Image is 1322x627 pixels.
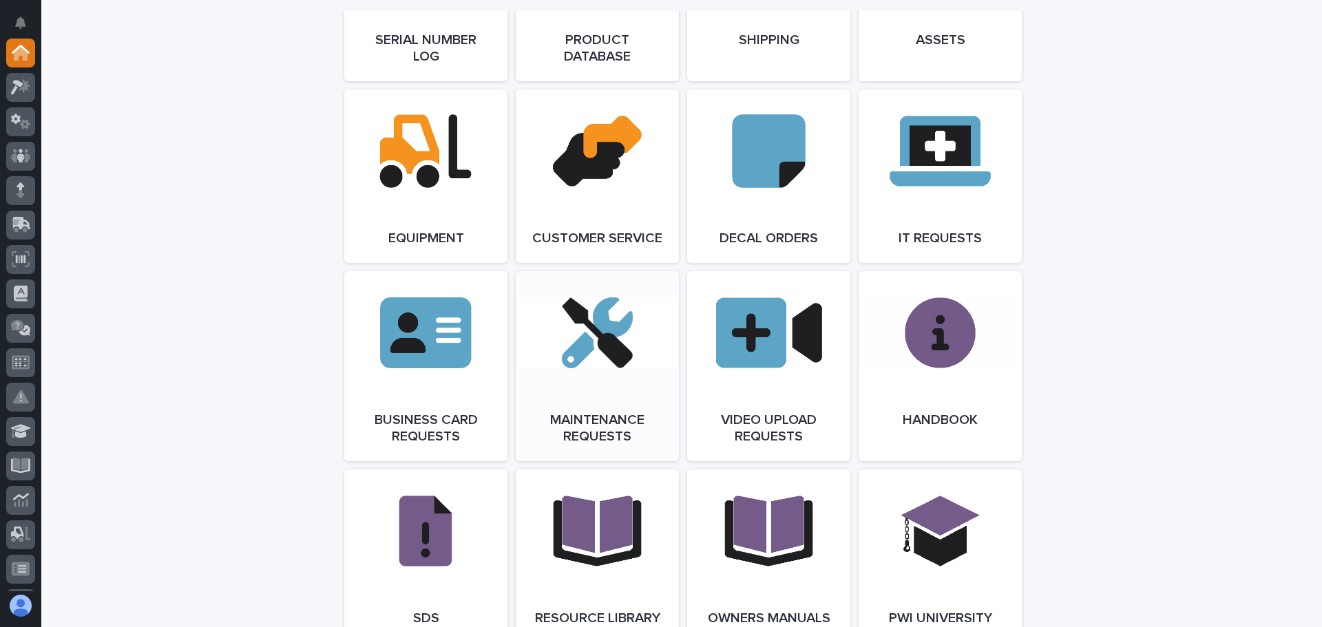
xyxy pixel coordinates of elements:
[516,271,679,461] a: Maintenance Requests
[6,8,35,37] button: Notifications
[17,17,35,39] div: Notifications
[687,271,850,461] a: Video Upload Requests
[687,89,850,263] a: Decal Orders
[344,89,507,263] a: Equipment
[516,89,679,263] a: Customer Service
[859,271,1022,461] a: Handbook
[859,89,1022,263] a: IT Requests
[6,591,35,620] button: users-avatar
[344,271,507,461] a: Business Card Requests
